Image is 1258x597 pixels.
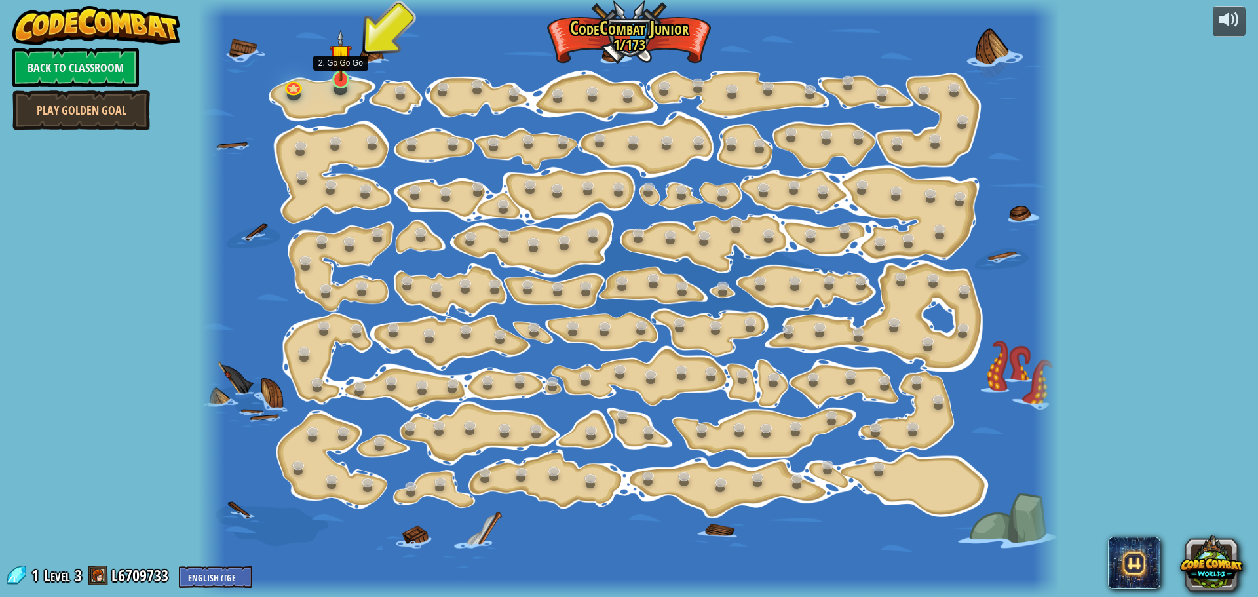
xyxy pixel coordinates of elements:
[12,90,150,130] a: Play Golden Goal
[75,565,82,586] span: 3
[31,565,43,586] span: 1
[330,29,352,81] img: level-banner-started.png
[12,6,180,45] img: CodeCombat - Learn how to code by playing a game
[1213,6,1246,37] button: Adjust volume
[111,565,172,586] a: L6709733
[12,48,139,87] a: Back to Classroom
[44,565,70,587] span: Level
